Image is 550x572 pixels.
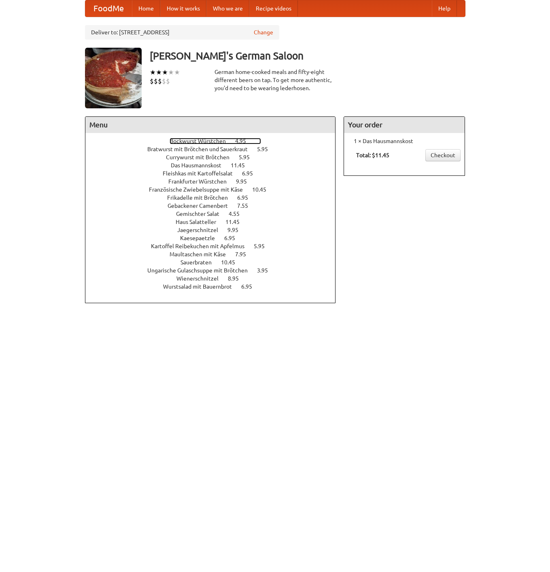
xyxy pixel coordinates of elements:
[242,170,261,177] span: 6.95
[176,211,255,217] a: Gemischter Salat 4.55
[181,259,220,266] span: Sauerbraten
[150,77,154,86] li: $
[254,28,273,36] a: Change
[167,194,263,201] a: Frikadelle mit Brötchen 6.95
[180,235,223,241] span: Kaesepaetzle
[147,267,283,274] a: Ungarische Gulaschsuppe mit Brötchen 3.95
[163,170,268,177] a: Fleishkas mit Kartoffelsalat 6.95
[170,251,234,258] span: Maultaschen mit Käse
[147,146,283,152] a: Bratwurst mit Brötchen und Sauerkraut 5.95
[85,117,336,133] h4: Menu
[166,154,265,160] a: Currywurst mit Brötchen 5.95
[235,251,254,258] span: 7.95
[154,77,158,86] li: $
[348,137,461,145] li: 1 × Das Hausmannskost
[150,48,465,64] h3: [PERSON_NAME]'s German Saloon
[231,162,253,169] span: 11.45
[241,283,260,290] span: 6.95
[239,154,258,160] span: 5.95
[237,194,256,201] span: 6.95
[168,178,235,185] span: Frankfurter Würstchen
[235,138,254,144] span: 4.95
[168,178,262,185] a: Frankfurter Würstchen 9.95
[149,186,251,193] span: Französische Zwiebelsuppe mit Käse
[221,259,243,266] span: 10.45
[181,259,250,266] a: Sauerbraten 10.45
[254,243,273,249] span: 5.95
[176,219,224,225] span: Haus Salatteller
[176,219,255,225] a: Haus Salatteller 11.45
[249,0,298,17] a: Recipe videos
[163,283,240,290] span: Wurstsalad mit Bauernbrot
[177,227,226,233] span: Jaegerschnitzel
[168,68,174,77] li: ★
[180,235,250,241] a: Kaesepaetzle 6.95
[257,267,276,274] span: 3.95
[176,275,254,282] a: Wienerschnitzel 8.95
[147,146,256,152] span: Bratwurst mit Brötchen und Sauerkraut
[160,0,206,17] a: How it works
[432,0,457,17] a: Help
[171,162,260,169] a: Das Hausmannskost 11.45
[252,186,274,193] span: 10.45
[206,0,249,17] a: Who we are
[257,146,276,152] span: 5.95
[229,211,248,217] span: 4.55
[163,170,241,177] span: Fleishkas mit Kartoffelsalat
[344,117,465,133] h4: Your order
[149,186,281,193] a: Französische Zwiebelsuppe mit Käse 10.45
[356,152,389,158] b: Total: $11.45
[174,68,180,77] li: ★
[214,68,336,92] div: German home-cooked meals and fifty-eight different beers on tap. To get more authentic, you'd nee...
[166,77,170,86] li: $
[225,219,248,225] span: 11.45
[236,178,255,185] span: 9.95
[162,77,166,86] li: $
[228,275,247,282] span: 8.95
[162,68,168,77] li: ★
[168,203,263,209] a: Gebackener Camenbert 7.55
[224,235,243,241] span: 6.95
[85,25,279,40] div: Deliver to: [STREET_ADDRESS]
[227,227,246,233] span: 9.95
[85,48,142,108] img: angular.jpg
[151,243,280,249] a: Kartoffel Reibekuchen mit Apfelmus 5.95
[176,275,227,282] span: Wienerschnitzel
[171,162,229,169] span: Das Hausmannskost
[168,203,236,209] span: Gebackener Camenbert
[147,267,256,274] span: Ungarische Gulaschsuppe mit Brötchen
[170,138,261,144] a: Bockwurst Würstchen 4.95
[150,68,156,77] li: ★
[170,138,234,144] span: Bockwurst Würstchen
[176,211,227,217] span: Gemischter Salat
[132,0,160,17] a: Home
[425,149,461,161] a: Checkout
[85,0,132,17] a: FoodMe
[166,154,238,160] span: Currywurst mit Brötchen
[158,77,162,86] li: $
[156,68,162,77] li: ★
[237,203,256,209] span: 7.55
[151,243,253,249] span: Kartoffel Reibekuchen mit Apfelmus
[167,194,236,201] span: Frikadelle mit Brötchen
[163,283,267,290] a: Wurstsalad mit Bauernbrot 6.95
[170,251,261,258] a: Maultaschen mit Käse 7.95
[177,227,253,233] a: Jaegerschnitzel 9.95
